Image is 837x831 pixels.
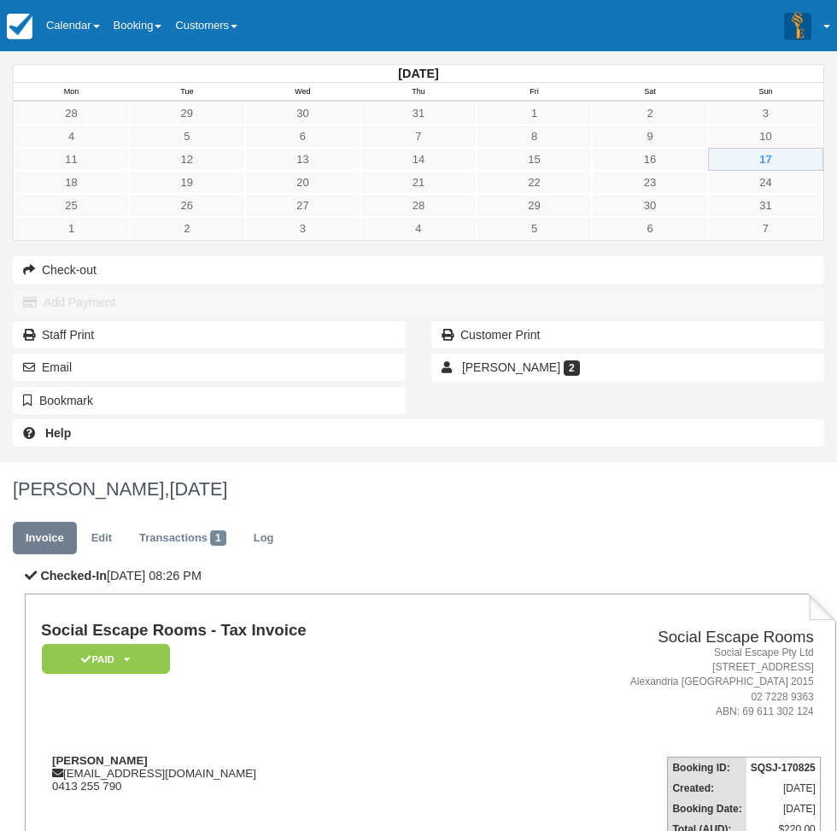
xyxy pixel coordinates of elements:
[245,148,361,171] a: 13
[210,530,226,546] span: 1
[360,125,477,148] a: 7
[42,644,170,674] em: Paid
[13,354,406,381] button: Email
[495,629,814,647] h2: Social Escape Rooms
[129,102,245,125] a: 29
[7,14,32,39] img: checkfront-main-nav-mini-logo.png
[241,522,287,555] a: Log
[668,778,746,799] th: Created:
[169,478,227,500] span: [DATE]
[708,125,823,148] a: 10
[14,102,129,125] a: 28
[360,194,477,217] a: 28
[477,83,593,102] th: Fri
[245,217,361,240] a: 3
[592,148,708,171] a: 16
[360,217,477,240] a: 4
[129,125,245,148] a: 5
[245,83,361,102] th: Wed
[13,289,824,316] button: Add Payment
[129,83,245,102] th: Tue
[431,321,824,348] a: Customer Print
[564,360,580,376] span: 2
[129,217,245,240] a: 2
[129,194,245,217] a: 26
[360,83,477,102] th: Thu
[41,754,489,793] div: [EMAIL_ADDRESS][DOMAIN_NAME] 0413 255 790
[592,102,708,125] a: 2
[708,83,824,102] th: Sun
[14,171,129,194] a: 18
[13,321,406,348] a: Staff Print
[495,646,814,719] address: Social Escape Pty Ltd [STREET_ADDRESS] Alexandria [GEOGRAPHIC_DATA] 2015 02 7228 9363 ABN: 69 611...
[746,799,821,819] td: [DATE]
[245,102,361,125] a: 30
[245,125,361,148] a: 6
[708,102,823,125] a: 3
[708,194,823,217] a: 31
[13,522,77,555] a: Invoice
[14,125,129,148] a: 4
[360,171,477,194] a: 21
[708,171,823,194] a: 24
[360,102,477,125] a: 31
[245,194,361,217] a: 27
[708,217,823,240] a: 7
[40,569,107,582] b: Checked-In
[14,148,129,171] a: 11
[462,360,560,374] span: [PERSON_NAME]
[129,171,245,194] a: 19
[477,125,593,148] a: 8
[398,67,438,80] strong: [DATE]
[477,148,593,171] a: 15
[784,12,811,39] img: A3
[14,217,129,240] a: 1
[592,194,708,217] a: 30
[45,426,71,440] b: Help
[431,354,824,381] a: [PERSON_NAME] 2
[592,83,708,102] th: Sat
[13,387,406,414] button: Bookmark
[14,194,129,217] a: 25
[708,148,823,171] a: 17
[245,171,361,194] a: 20
[13,419,824,447] a: Help
[41,622,489,640] h1: Social Escape Rooms - Tax Invoice
[13,479,824,500] h1: [PERSON_NAME],
[129,148,245,171] a: 12
[41,643,164,675] a: Paid
[668,799,746,819] th: Booking Date:
[592,125,708,148] a: 9
[751,762,816,774] strong: SQSJ-170825
[477,102,593,125] a: 1
[746,778,821,799] td: [DATE]
[25,567,836,585] p: [DATE] 08:26 PM
[477,171,593,194] a: 22
[477,194,593,217] a: 29
[668,757,746,778] th: Booking ID:
[126,522,239,555] a: Transactions1
[52,754,148,767] strong: [PERSON_NAME]
[592,217,708,240] a: 6
[14,83,130,102] th: Mon
[13,256,824,284] button: Check-out
[592,171,708,194] a: 23
[79,522,125,555] a: Edit
[360,148,477,171] a: 14
[477,217,593,240] a: 5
